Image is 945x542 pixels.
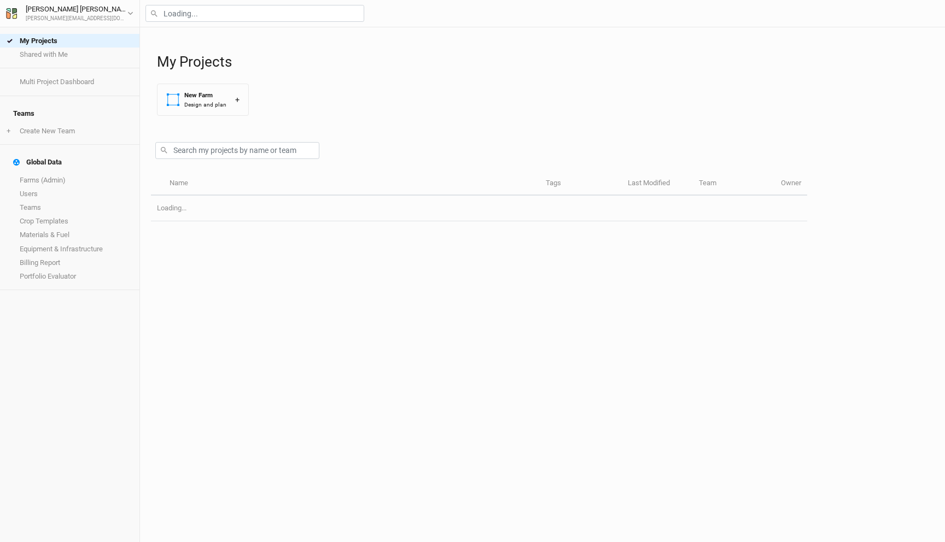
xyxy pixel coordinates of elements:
div: [PERSON_NAME][EMAIL_ADDRESS][DOMAIN_NAME] [26,15,127,23]
div: Design and plan [184,101,226,109]
th: Owner [775,172,807,196]
input: Search my projects by name or team [155,142,319,159]
button: New FarmDesign and plan+ [157,84,249,116]
th: Last Modified [622,172,693,196]
th: Tags [540,172,622,196]
div: [PERSON_NAME] [PERSON_NAME] [26,4,127,15]
div: Global Data [13,158,62,167]
h4: Teams [7,103,133,125]
th: Name [163,172,539,196]
span: + [7,127,10,135]
button: [PERSON_NAME] [PERSON_NAME][PERSON_NAME][EMAIL_ADDRESS][DOMAIN_NAME] [5,3,134,23]
th: Team [693,172,775,196]
div: New Farm [184,91,226,100]
input: Loading... [145,5,364,22]
h1: My Projects [157,54,934,70]
td: Loading... [151,196,807,221]
div: + [235,94,240,105]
